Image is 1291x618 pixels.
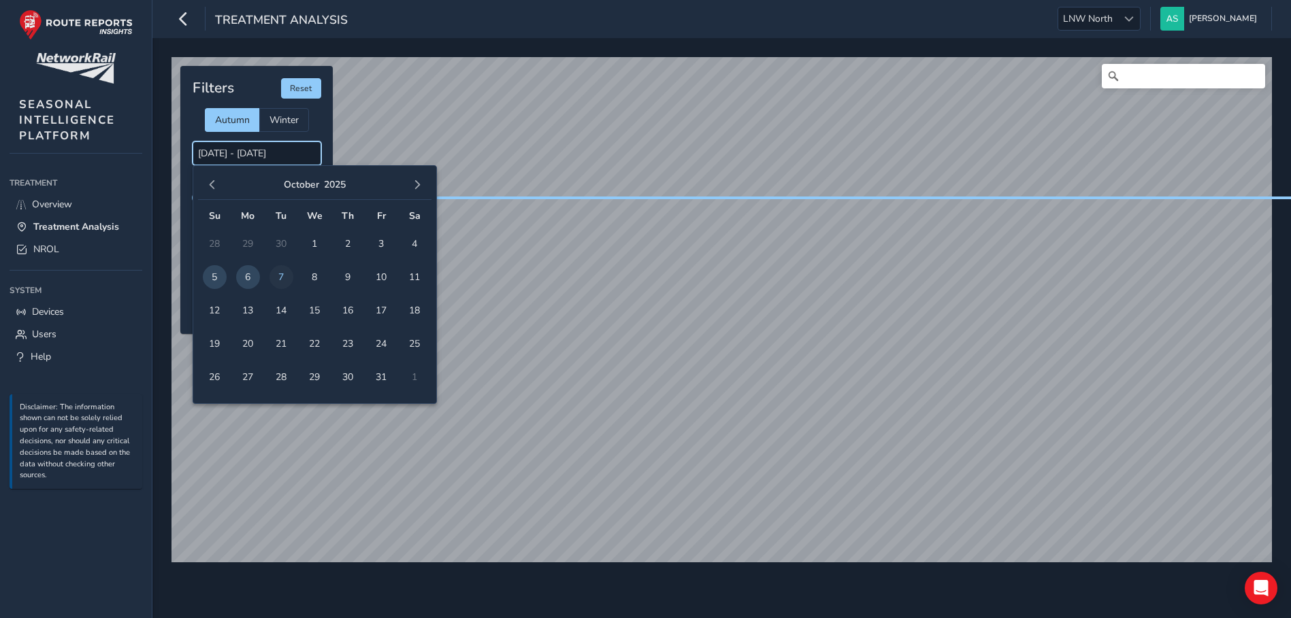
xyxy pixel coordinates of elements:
[1189,7,1257,31] span: [PERSON_NAME]
[269,114,299,126] span: Winter
[171,57,1272,572] canvas: Map
[215,114,250,126] span: Autumn
[10,323,142,345] a: Users
[377,209,386,222] span: Fr
[281,78,321,99] button: Reset
[209,209,220,222] span: Su
[32,305,64,318] span: Devices
[403,232,427,256] span: 4
[1160,7,1184,31] img: diamond-layout
[236,298,260,322] span: 13
[370,298,393,322] span: 17
[403,298,427,322] span: 18
[403,332,427,356] span: 25
[370,332,393,356] span: 24
[269,332,293,356] span: 21
[1160,7,1262,31] button: [PERSON_NAME]
[10,280,142,301] div: System
[303,332,327,356] span: 22
[31,350,51,363] span: Help
[370,365,393,389] span: 31
[409,209,421,222] span: Sa
[403,265,427,289] span: 11
[241,209,255,222] span: Mo
[269,298,293,322] span: 14
[303,298,327,322] span: 15
[19,10,133,40] img: rr logo
[32,328,56,341] span: Users
[203,298,227,322] span: 12
[370,265,393,289] span: 10
[1245,572,1277,604] div: Open Intercom Messenger
[10,301,142,323] a: Devices
[236,332,260,356] span: 20
[203,265,227,289] span: 5
[1102,64,1265,88] input: Search
[336,232,360,256] span: 2
[303,265,327,289] span: 8
[203,365,227,389] span: 26
[20,402,135,482] p: Disclaimer: The information shown can not be solely relied upon for any safety-related decisions,...
[203,332,227,356] span: 19
[336,298,360,322] span: 16
[303,365,327,389] span: 29
[10,238,142,260] a: NROL
[10,193,142,216] a: Overview
[1058,7,1117,30] span: LNW North
[10,173,142,193] div: Treatment
[336,332,360,356] span: 23
[32,198,72,211] span: Overview
[324,178,346,191] button: 2025
[336,365,360,389] span: 30
[269,265,293,289] span: 7
[276,209,287,222] span: Tu
[370,232,393,256] span: 3
[284,178,319,191] button: October
[10,216,142,238] a: Treatment Analysis
[342,209,354,222] span: Th
[215,12,348,31] span: Treatment Analysis
[303,232,327,256] span: 1
[205,108,259,132] div: Autumn
[307,209,323,222] span: We
[336,265,360,289] span: 9
[236,265,260,289] span: 6
[236,365,260,389] span: 27
[33,220,119,233] span: Treatment Analysis
[193,80,234,97] h4: Filters
[259,108,309,132] div: Winter
[19,97,115,143] span: SEASONAL INTELLIGENCE PLATFORM
[10,345,142,368] a: Help
[33,243,59,256] span: NROL
[269,365,293,389] span: 28
[36,53,116,84] img: customer logo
